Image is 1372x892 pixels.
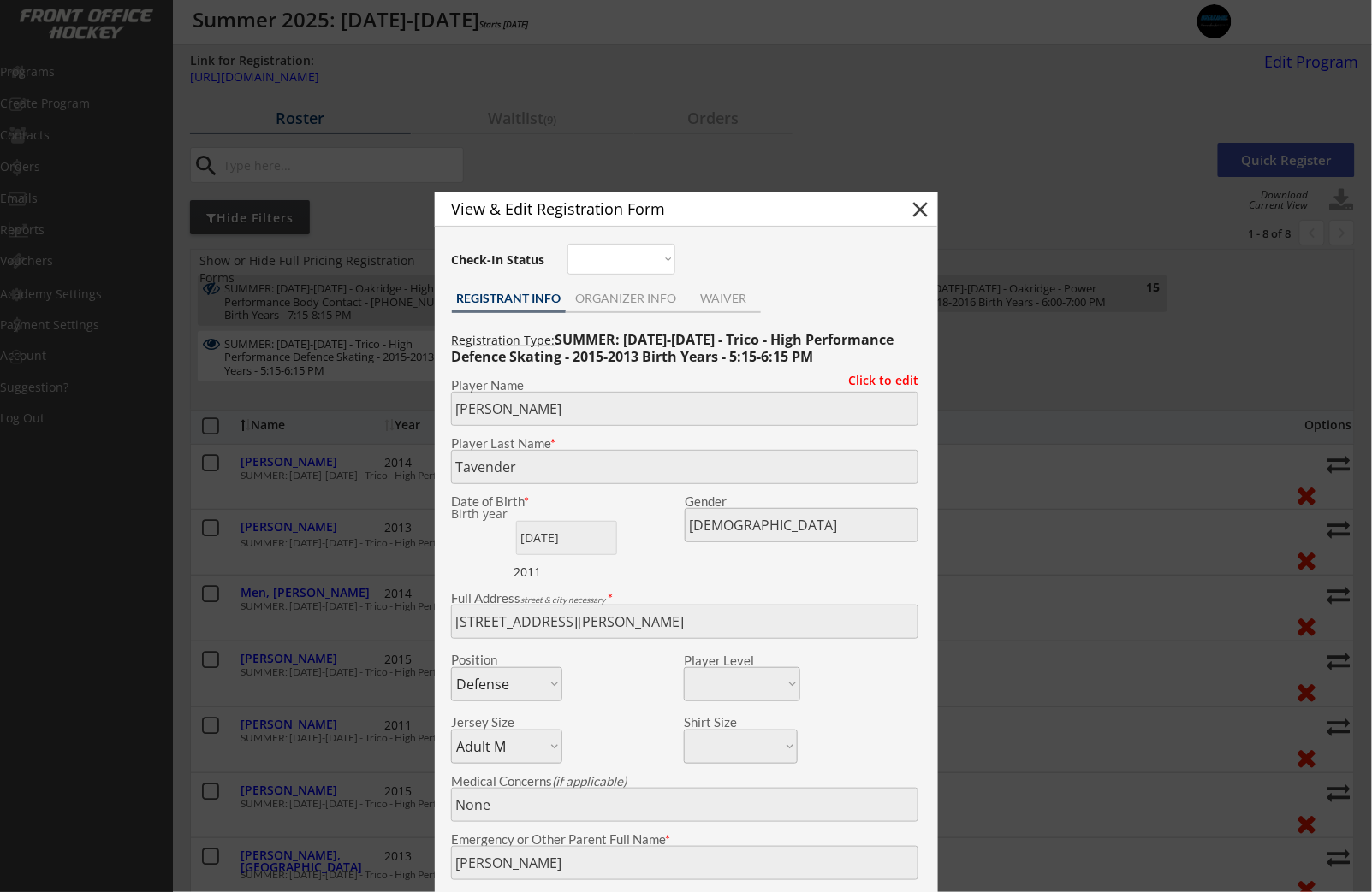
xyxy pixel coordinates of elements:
[451,330,897,365] strong: SUMMER: [DATE]-[DATE] - Trico - High Performance Defence Skating - 2015-2013 Birth Years - 5:15-6...
[520,594,605,605] em: street & city necessary
[451,437,918,450] div: Player Last Name
[451,508,558,520] div: Birth year
[566,292,686,304] div: ORGANIZER INFO
[552,773,627,789] em: (if applicable)
[452,254,549,266] div: Check-In Status
[684,654,800,667] div: Player Level
[451,775,918,788] div: Medical Concerns
[685,495,918,508] div: Gender
[451,605,918,639] input: Street, City, Province/State
[907,197,933,222] button: close
[451,592,918,605] div: Full Address
[452,201,878,216] div: View & Edit Registration Form
[451,653,539,666] div: Position
[451,508,558,521] div: We are transitioning the system to collect and store date of birth instead of just birth year to ...
[451,716,539,729] div: Jersey Size
[451,788,918,822] input: Allergies, injuries, etc.
[514,564,621,581] div: 2011
[452,292,566,304] div: REGISTRANT INFO
[451,833,918,846] div: Emergency or Other Parent Full Name
[835,375,918,387] div: Click to edit
[686,292,761,304] div: WAIVER
[451,495,562,508] div: Date of Birth
[684,716,772,729] div: Shirt Size
[451,379,918,392] div: Player Name
[451,332,555,348] u: Registration Type:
